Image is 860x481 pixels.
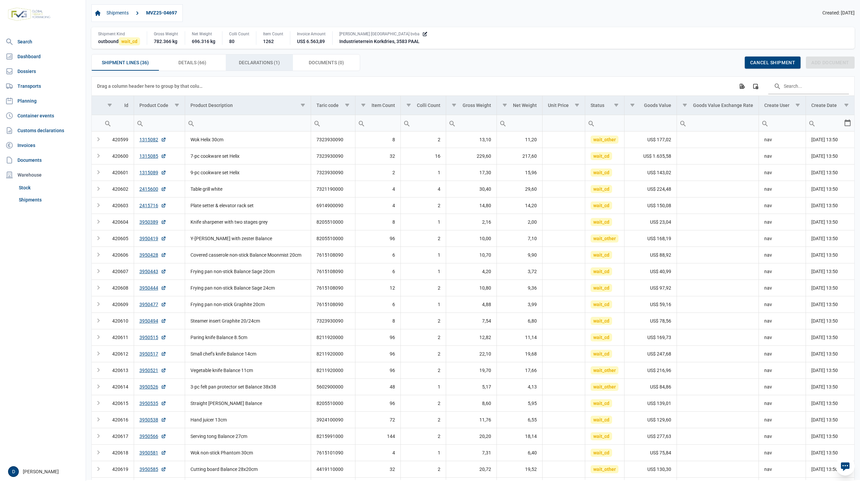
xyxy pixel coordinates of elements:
td: 96 [355,395,401,411]
td: 6 [355,247,401,263]
a: 3950581 [139,449,166,456]
td: 6914900090 [311,197,355,214]
a: Customs declarations [3,124,83,137]
a: 3950389 [139,219,166,225]
td: 2 [401,329,446,345]
td: 8211920000 [311,329,355,345]
td: Column Goods Value Exchange Rate [677,96,759,115]
td: Expand [92,411,102,428]
td: Expand [92,247,102,263]
td: Filter cell [355,115,401,131]
td: 19,68 [497,345,543,362]
td: nav [759,148,806,164]
td: 1 [401,378,446,395]
td: 2 [401,345,446,362]
td: nav [759,230,806,247]
a: 3950517 [139,350,166,357]
td: Covered casserole non-stick Balance Moonmist 20cm [185,247,311,263]
span: Show filter options for column 'Colli Count' [406,103,411,108]
td: 229,60 [446,148,497,164]
a: 3950535 [139,400,166,407]
a: 3950526 [139,383,166,390]
a: Stock [16,182,83,194]
td: Column Unit Price [542,96,585,115]
a: 2415716 [139,202,166,209]
td: 420603 [102,197,134,214]
td: 420602 [102,181,134,197]
td: Cutting board Balance 28x20cm [185,461,311,477]
div: Search box [446,115,458,131]
span: Show filter options for column 'Product Description' [300,103,305,108]
span: Show filter options for column 'Goods Value Exchange Rate' [682,103,687,108]
td: Expand [92,132,102,148]
td: Expand [92,148,102,164]
td: 420605 [102,230,134,247]
td: Filter cell [759,115,806,131]
a: 3950566 [139,433,166,440]
input: Filter cell [355,115,401,131]
td: nav [759,280,806,296]
td: 2,00 [497,214,543,230]
input: Filter cell [625,115,677,131]
td: nav [759,395,806,411]
td: 420615 [102,395,134,411]
span: Cancel shipment [750,60,795,65]
td: 420612 [102,345,134,362]
td: 8211920000 [311,362,355,378]
td: Filter cell [185,115,311,131]
div: Drag a column header here to group by that column [97,81,205,91]
div: Search box [134,115,146,131]
td: 5,17 [446,378,497,395]
span: Show filter options for column 'Id' [107,103,112,108]
td: nav [759,132,806,148]
div: Search box [401,115,413,131]
td: 420616 [102,411,134,428]
td: 2 [401,461,446,477]
td: nav [759,312,806,329]
input: Filter cell [806,115,844,131]
td: 1 [401,296,446,312]
td: Expand [92,461,102,477]
td: nav [759,345,806,362]
div: Column Chooser [749,80,762,92]
div: Cancel shipment [745,57,801,69]
td: Filter cell [401,115,446,131]
td: 11,76 [446,411,497,428]
span: Show filter options for column 'Create User' [795,103,800,108]
td: 420606 [102,247,134,263]
td: 11,20 [497,132,543,148]
span: Show filter options for column 'Item Count' [361,103,366,108]
td: Wok non-stick Phantom 30cm [185,444,311,461]
td: nav [759,296,806,312]
td: Hand juicer 13cm [185,411,311,428]
input: Filter cell [677,115,759,131]
td: Frying pan non-stick Balance Sage 24cm [185,280,311,296]
a: 3950477 [139,301,166,308]
span: Details (66) [178,59,206,67]
td: Column Id [102,96,134,115]
a: Planning [3,94,83,108]
td: Expand [92,280,102,296]
td: Expand [92,230,102,247]
td: 48 [355,378,401,395]
td: 7-pc cookware set Helix [185,148,311,164]
td: 2 [401,362,446,378]
td: 2 [401,428,446,444]
td: Column Net Weight [497,96,543,115]
td: 10,00 [446,230,497,247]
td: 420611 [102,329,134,345]
a: 1315082 [139,136,166,143]
a: Shipments [104,7,131,19]
td: 7323930090 [311,132,355,148]
td: 13,10 [446,132,497,148]
td: 8205510000 [311,395,355,411]
td: Expand [92,329,102,345]
input: Filter cell [134,115,185,131]
a: 3950521 [139,367,166,374]
td: Vegetable knife Balance 11cm [185,362,311,378]
td: 7321190000 [311,181,355,197]
div: Search box [355,115,368,131]
a: 1315089 [139,169,166,176]
td: 11,14 [497,329,543,345]
td: Wok Helix 30cm [185,132,311,148]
